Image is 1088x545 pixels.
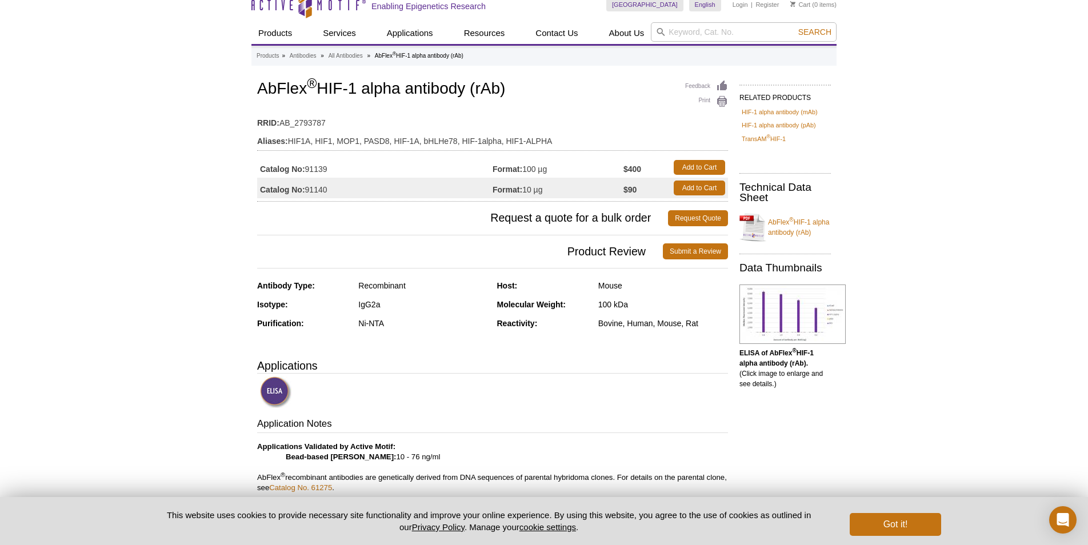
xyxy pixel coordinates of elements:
[493,157,623,178] td: 100 µg
[257,111,728,129] td: AB_2793787
[281,471,285,478] sup: ®
[257,136,288,146] strong: Aliases:
[257,281,315,290] strong: Antibody Type:
[685,80,728,93] a: Feedback
[321,53,324,59] li: »
[733,1,748,9] a: Login
[493,178,623,198] td: 10 µg
[257,357,728,374] h3: Applications
[739,349,814,367] b: ELISA of AbFlex HIF-1 alpha antibody (rAb).
[497,319,538,328] strong: Reactivity:
[257,118,279,128] strong: RRID:
[519,522,576,532] button: cookie settings
[497,300,566,309] strong: Molecular Weight:
[380,22,440,44] a: Applications
[412,522,465,532] a: Privacy Policy
[257,442,395,451] b: Applications Validated by Active Motif:
[371,1,486,11] h2: Enabling Epigenetics Research
[329,51,363,61] a: All Antibodies
[685,95,728,108] a: Print
[375,53,463,59] li: AbFlex HIF-1 alpha antibody (rAb)
[290,51,317,61] a: Antibodies
[493,164,522,174] strong: Format:
[742,107,818,117] a: HIF-1 alpha antibody (mAb)
[742,120,816,130] a: HIF-1 alpha antibody (pAb)
[286,452,396,461] strong: Bead-based [PERSON_NAME]:
[260,185,305,195] strong: Catalog No:
[674,160,725,175] a: Add to Cart
[598,299,728,310] div: 100 kDa
[257,80,728,99] h1: AbFlex HIF-1 alpha antibody (rAb)
[850,513,941,536] button: Got it!
[674,181,725,195] a: Add to Cart
[623,164,641,174] strong: $400
[739,263,831,273] h2: Data Thumbnails
[358,299,488,310] div: IgG2a
[790,1,795,7] img: Your Cart
[755,1,779,9] a: Register
[739,85,831,105] h2: RELATED PRODUCTS
[269,483,332,492] a: Catalog No. 61275
[147,509,831,533] p: This website uses cookies to provide necessary site functionality and improve your online experie...
[668,210,728,226] a: Request Quote
[257,157,493,178] td: 91139
[792,347,796,354] sup: ®
[367,53,370,59] li: »
[358,318,488,328] div: Ni-NTA
[260,164,305,174] strong: Catalog No:
[529,22,585,44] a: Contact Us
[739,284,846,344] img: AbFlex<sup>®</sup> HIF-1 alpha antibody (rAb) tested by ELISA.
[766,134,770,139] sup: ®
[257,442,728,493] p: 10 - 76 ng/ml AbFlex recombinant antibodies are genetically derived from DNA sequences of parenta...
[602,22,651,44] a: About Us
[663,243,728,259] a: Submit a Review
[251,22,299,44] a: Products
[257,300,288,309] strong: Isotype:
[651,22,837,42] input: Keyword, Cat. No.
[316,22,363,44] a: Services
[257,51,279,61] a: Products
[798,27,831,37] span: Search
[598,280,728,291] div: Mouse
[497,281,518,290] strong: Host:
[260,376,291,408] img: Enzyme-linked Immunosorbent Assay Validated
[457,22,512,44] a: Resources
[257,129,728,147] td: HIF1A, HIF1, MOP1, PASD8, HIF-1A, bHLHe78, HIF-1alpha, HIF1-ALPHA
[257,243,663,259] span: Product Review
[393,51,396,57] sup: ®
[739,348,831,389] p: (Click image to enlarge and see details.)
[789,217,793,223] sup: ®
[307,76,317,91] sup: ®
[257,178,493,198] td: 91140
[282,53,285,59] li: »
[598,318,728,328] div: Bovine, Human, Mouse, Rat
[742,134,786,144] a: TransAM®HIF-1
[358,280,488,291] div: Recombinant
[493,185,522,195] strong: Format:
[1049,506,1077,534] div: Open Intercom Messenger
[623,185,637,195] strong: $90
[739,210,831,245] a: AbFlex®HIF-1 alpha antibody (rAb)
[257,319,304,328] strong: Purification:
[257,417,728,433] h3: Application Notes
[790,1,810,9] a: Cart
[739,182,831,203] h2: Technical Data Sheet
[257,210,668,226] span: Request a quote for a bulk order
[795,27,835,37] button: Search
